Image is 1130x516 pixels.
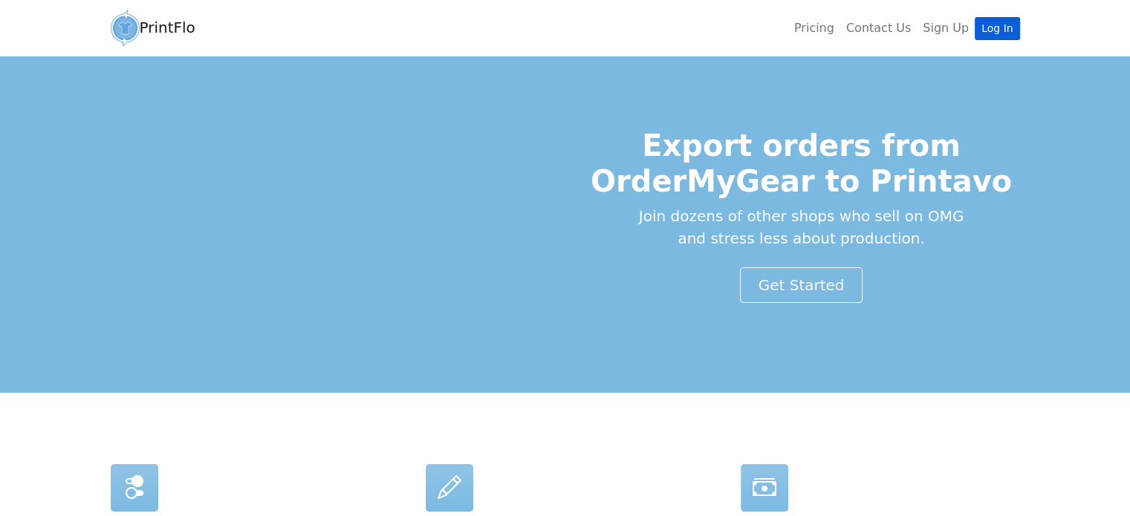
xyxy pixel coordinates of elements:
a: Sign Up [917,13,975,43]
p: Join dozens of other shops who sell on OMG and stress less about production. [583,205,1020,249]
a: PrintFlo [111,6,195,50]
a: Contact Us [840,13,917,43]
a: Log In [975,17,1019,40]
a: Get Started [740,267,863,303]
h1: Export orders from OrderMyGear to Printavo [583,128,1020,199]
img: circular_logo-4a08d987a9942ce4795adb5847083485d81243b80dbf4c7330427bb863ee0966.png [111,10,140,47]
a: Pricing [788,13,840,43]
